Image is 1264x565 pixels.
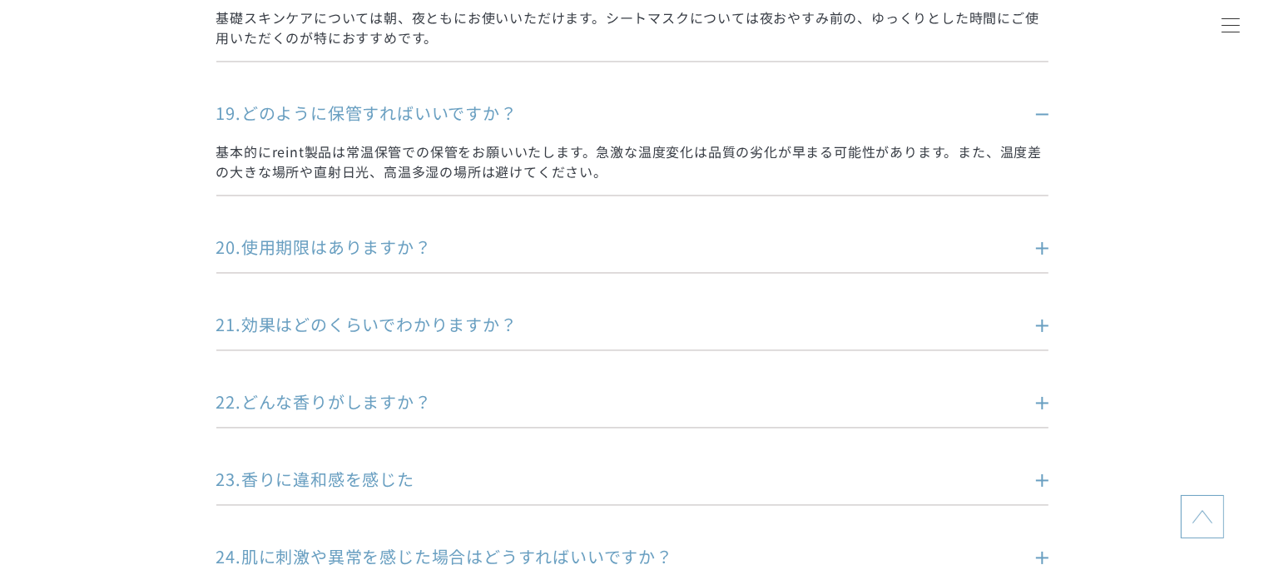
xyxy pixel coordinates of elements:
[216,7,1048,47] p: 基礎スキンケアについては朝、夜ともにお使いいただけます。シートマスクについては夜おやすみ前の、ゆっくりとした時間にご使用いただくのが特におすすめです。
[216,235,999,259] p: 20.使用期限はありますか？
[216,313,999,336] p: 21.効果はどのくらいでわかりますか？
[216,141,1048,181] p: 基本的にreint製品は常温保管での保管をお願いいたします。急激な温度変化は品質の劣化が早まる可能性があります。また、温度差の大きな場所や直射日光、高温多湿の場所は避けてください。
[1192,507,1212,527] img: topに戻る
[216,390,999,414] p: 22.どんな香りがしますか？
[216,468,999,491] p: 23.香りに違和感を感じた
[216,102,999,125] p: 19.どのように保管すればいいですか？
